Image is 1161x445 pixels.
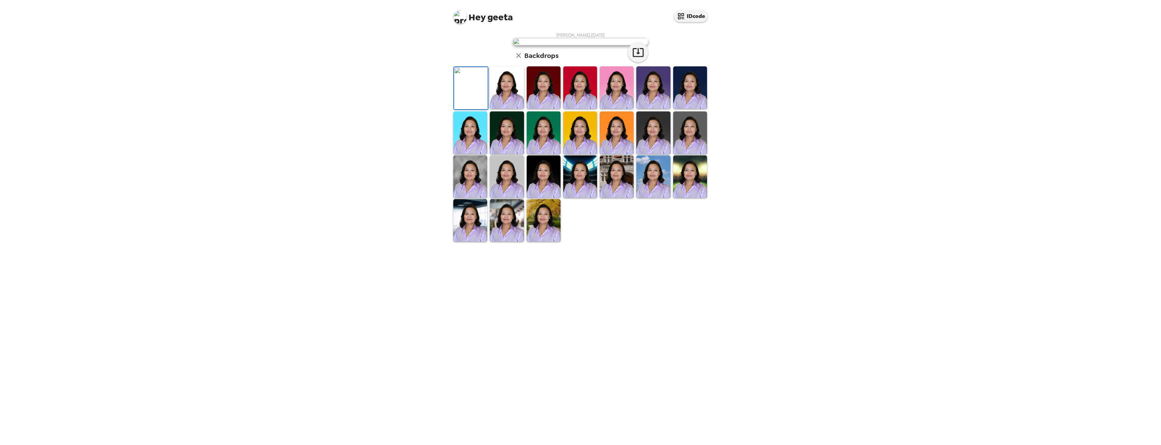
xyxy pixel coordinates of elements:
img: Original [454,67,488,109]
span: geeta [453,7,513,22]
img: user [513,38,648,45]
span: [PERSON_NAME] , [DATE] [556,32,605,38]
span: Hey [469,11,485,23]
img: profile pic [453,10,467,24]
button: IDcode [674,10,708,22]
h6: Backdrops [524,50,559,61]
